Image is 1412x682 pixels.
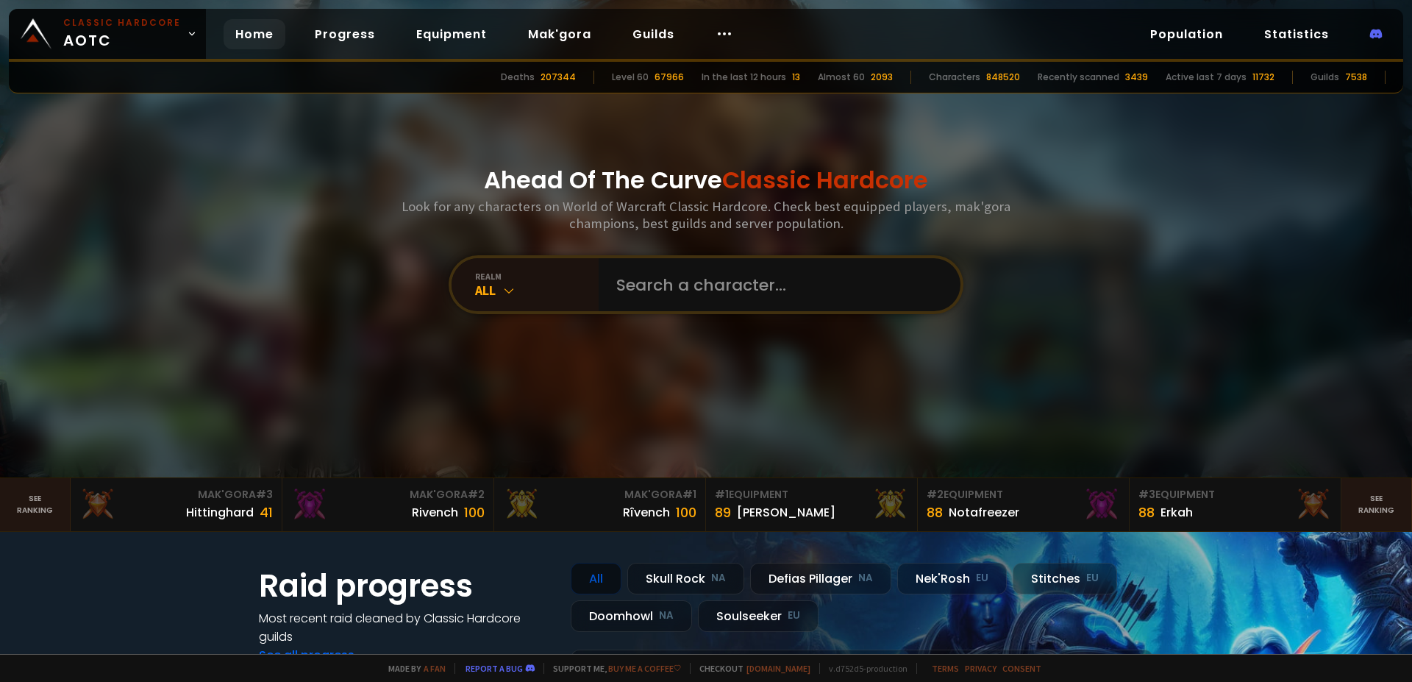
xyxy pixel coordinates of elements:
[571,600,692,632] div: Doomhowl
[501,71,535,84] div: Deaths
[976,571,988,586] small: EU
[871,71,893,84] div: 2093
[1086,571,1099,586] small: EU
[1138,502,1155,522] div: 88
[543,663,681,674] span: Support me,
[1341,478,1412,531] a: Seeranking
[682,487,696,502] span: # 1
[927,487,944,502] span: # 2
[224,19,285,49] a: Home
[737,503,835,522] div: [PERSON_NAME]
[698,600,819,632] div: Soulseeker
[1166,71,1247,84] div: Active last 7 days
[965,663,996,674] a: Privacy
[659,608,674,623] small: NA
[792,71,800,84] div: 13
[63,16,181,51] span: AOTC
[1160,503,1193,522] div: Erkah
[1138,487,1155,502] span: # 3
[571,563,621,594] div: All
[676,502,696,522] div: 100
[303,19,387,49] a: Progress
[949,503,1019,522] div: Notafreezer
[379,663,446,674] span: Made by
[711,571,726,586] small: NA
[818,71,865,84] div: Almost 60
[475,271,599,282] div: realm
[1252,71,1274,84] div: 11732
[1345,71,1367,84] div: 7538
[858,571,873,586] small: NA
[9,9,206,59] a: Classic HardcoreAOTC
[715,487,908,502] div: Equipment
[1002,663,1041,674] a: Consent
[706,478,918,531] a: #1Equipment89[PERSON_NAME]
[541,71,576,84] div: 207344
[932,663,959,674] a: Terms
[424,663,446,674] a: a fan
[1013,563,1117,594] div: Stitches
[627,563,744,594] div: Skull Rock
[746,663,810,674] a: [DOMAIN_NAME]
[186,503,254,522] div: Hittinghard
[702,71,786,84] div: In the last 12 hours
[404,19,499,49] a: Equipment
[612,71,649,84] div: Level 60
[1130,478,1341,531] a: #3Equipment88Erkah
[259,647,354,664] a: See all progress
[260,502,273,522] div: 41
[1125,71,1148,84] div: 3439
[788,608,800,623] small: EU
[503,487,696,502] div: Mak'Gora
[607,258,943,311] input: Search a character...
[750,563,891,594] div: Defias Pillager
[396,198,1016,232] h3: Look for any characters on World of Warcraft Classic Hardcore. Check best equipped players, mak'g...
[484,163,928,198] h1: Ahead Of The Curve
[927,502,943,522] div: 88
[927,487,1120,502] div: Equipment
[412,503,458,522] div: Rivench
[918,478,1130,531] a: #2Equipment88Notafreezer
[929,71,980,84] div: Characters
[71,478,282,531] a: Mak'Gora#3Hittinghard41
[468,487,485,502] span: # 2
[608,663,681,674] a: Buy me a coffee
[655,71,684,84] div: 67966
[1311,71,1339,84] div: Guilds
[1138,487,1332,502] div: Equipment
[494,478,706,531] a: Mak'Gora#1Rîvench100
[256,487,273,502] span: # 3
[819,663,908,674] span: v. d752d5 - production
[621,19,686,49] a: Guilds
[715,487,729,502] span: # 1
[722,163,928,196] span: Classic Hardcore
[1252,19,1341,49] a: Statistics
[282,478,494,531] a: Mak'Gora#2Rivench100
[466,663,523,674] a: Report a bug
[986,71,1020,84] div: 848520
[79,487,273,502] div: Mak'Gora
[715,502,731,522] div: 89
[464,502,485,522] div: 100
[259,609,553,646] h4: Most recent raid cleaned by Classic Hardcore guilds
[897,563,1007,594] div: Nek'Rosh
[475,282,599,299] div: All
[259,563,553,609] h1: Raid progress
[291,487,485,502] div: Mak'Gora
[623,503,670,522] div: Rîvench
[1138,19,1235,49] a: Population
[1038,71,1119,84] div: Recently scanned
[63,16,181,29] small: Classic Hardcore
[516,19,603,49] a: Mak'gora
[690,663,810,674] span: Checkout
